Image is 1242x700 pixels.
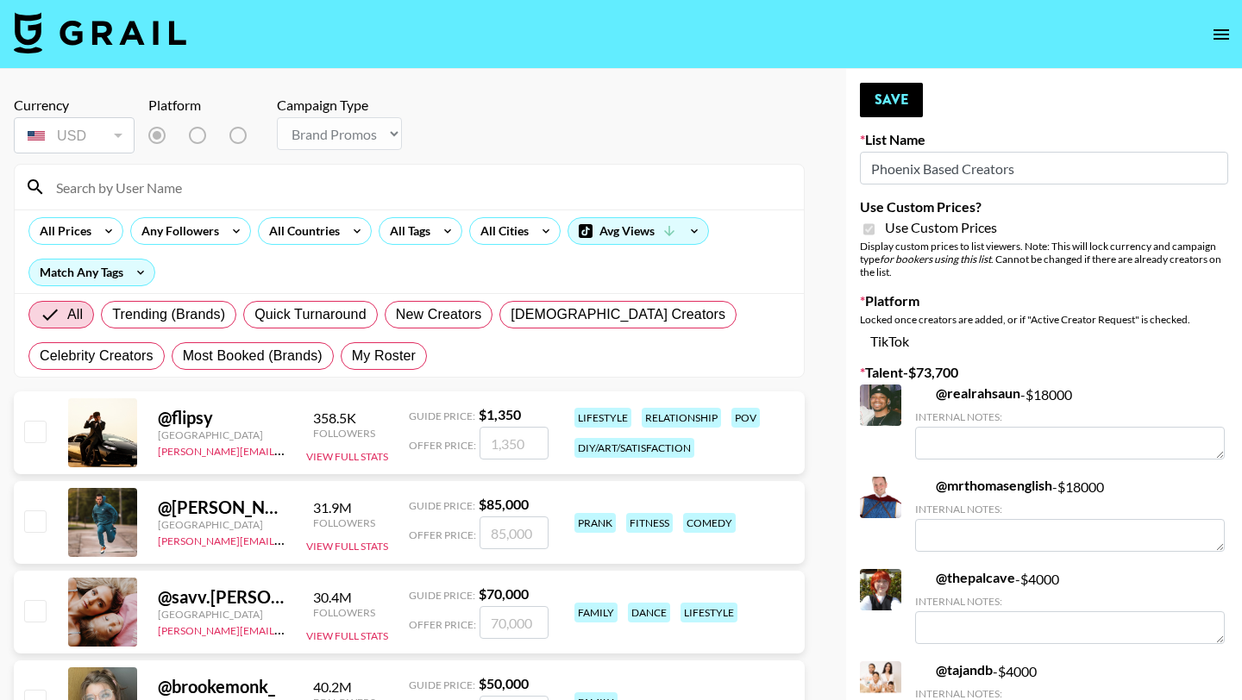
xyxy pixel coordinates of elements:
a: @tajandb [915,672,993,689]
a: [PERSON_NAME][EMAIL_ADDRESS][DOMAIN_NAME] [158,621,413,637]
button: open drawer [1204,17,1239,52]
div: Followers [341,516,403,529]
div: family [589,603,632,622]
div: prank [589,513,630,533]
div: [GEOGRAPHIC_DATA] [158,608,285,621]
div: [GEOGRAPHIC_DATA] [158,518,285,531]
div: Match Any Tags [29,259,154,285]
img: TikTok [915,581,929,595]
span: Guide Price: [423,589,490,602]
span: New Creators [396,304,482,325]
div: - $ 18000 [915,487,1225,562]
div: USD [17,121,131,151]
div: @ savv.[PERSON_NAME] [158,586,285,608]
div: @ flipsy [158,407,285,428]
img: Instagram [243,122,271,149]
div: Platform [148,97,353,114]
span: Guide Price: [423,499,490,512]
div: 40.2M [341,678,403,696]
img: TikTok [915,489,929,503]
div: [GEOGRAPHIC_DATA] [158,428,285,441]
span: My Roster [352,346,416,366]
span: Offer Price: [423,618,491,631]
em: for bookers using this list [880,253,991,266]
button: Save [860,83,923,117]
span: Trending (Brands) [112,304,225,325]
div: 31.9M [341,499,403,516]
a: [PERSON_NAME][EMAIL_ADDRESS][DOMAIN_NAME] [158,531,413,547]
div: Any Followers [131,218,223,244]
input: 85,000 [494,516,563,549]
span: Offer Price: [423,528,491,541]
div: All Tags [379,218,434,244]
div: Locked once creators are added, or if "Active Creator Request" is checked. [860,313,1228,326]
span: Celebrity Creators [40,346,154,366]
img: TikTok [306,590,334,617]
label: List Name [860,131,1228,148]
div: - $ 18000 [915,395,1225,470]
strong: $ 50,000 [493,675,543,691]
div: All Countries [259,218,343,244]
div: Currency is locked to USD [14,114,135,157]
span: Offer Price: [423,439,491,452]
div: Internal Notes: [915,421,1225,434]
span: Guide Price: [423,409,490,422]
label: Use Custom Prices? [860,198,1228,216]
img: TikTok [915,673,929,687]
div: Currency [14,97,135,114]
strong: $ 70,000 [493,585,543,602]
a: @mrthomasenglish [915,487,1052,504]
input: Search by User Name [46,173,793,201]
img: YouTube [311,122,339,149]
label: Talent - $ 73,700 [860,374,1228,391]
div: fitness [641,513,687,533]
div: 358.5K [341,409,403,427]
img: TikTok [306,410,334,438]
a: @thepalcave [915,579,1015,597]
img: Grail Talent [14,12,186,53]
div: Followers [341,606,403,619]
div: - $ 4000 [915,579,1225,654]
div: List locked to TikTok. [148,117,353,153]
input: 1,350 [494,427,563,459]
div: pov [746,408,775,428]
a: [PERSON_NAME][EMAIL_ADDRESS][DOMAIN_NAME] [158,441,413,458]
div: relationship [656,408,736,428]
span: All [67,304,83,325]
div: 30.4M [341,589,403,606]
div: diy/art/satisfaction [589,438,709,458]
div: Internal Notes: [915,605,1225,618]
div: dance [643,603,685,622]
div: TikTok [860,333,1228,360]
strong: $ 1,350 [493,406,536,422]
div: @ [PERSON_NAME].[PERSON_NAME] [158,497,285,518]
div: lifestyle [589,408,646,428]
span: Most Booked (Brands) [183,346,323,366]
div: Display custom prices to list viewers. Note: This will lock currency and campaign type . Cannot b... [860,240,1228,278]
div: comedy [698,513,750,533]
img: TikTok [860,333,888,360]
span: Guide Price: [423,678,490,691]
span: Quick Turnaround [254,304,367,325]
div: Campaign Type [360,97,485,114]
div: Internal Notes: [915,513,1225,526]
span: Use Custom Prices [885,219,997,236]
div: All Prices [29,218,95,244]
strong: $ 85,000 [493,496,543,512]
button: View Full Stats [306,450,388,463]
a: @realrahsaun [915,395,1020,412]
button: View Full Stats [306,540,388,553]
img: TikTok [915,397,929,410]
div: Followers [341,427,403,440]
span: [DEMOGRAPHIC_DATA] Creators [511,304,725,325]
img: TikTok [306,500,334,528]
input: 70,000 [494,606,563,639]
label: Platform [860,292,1228,309]
div: lifestyle [695,603,752,622]
div: All Cities [470,218,532,244]
div: @ brookemonk_ [158,676,285,697]
button: View Full Stats [306,629,388,642]
img: TikTok [175,122,203,149]
div: Avg Views [568,218,708,244]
